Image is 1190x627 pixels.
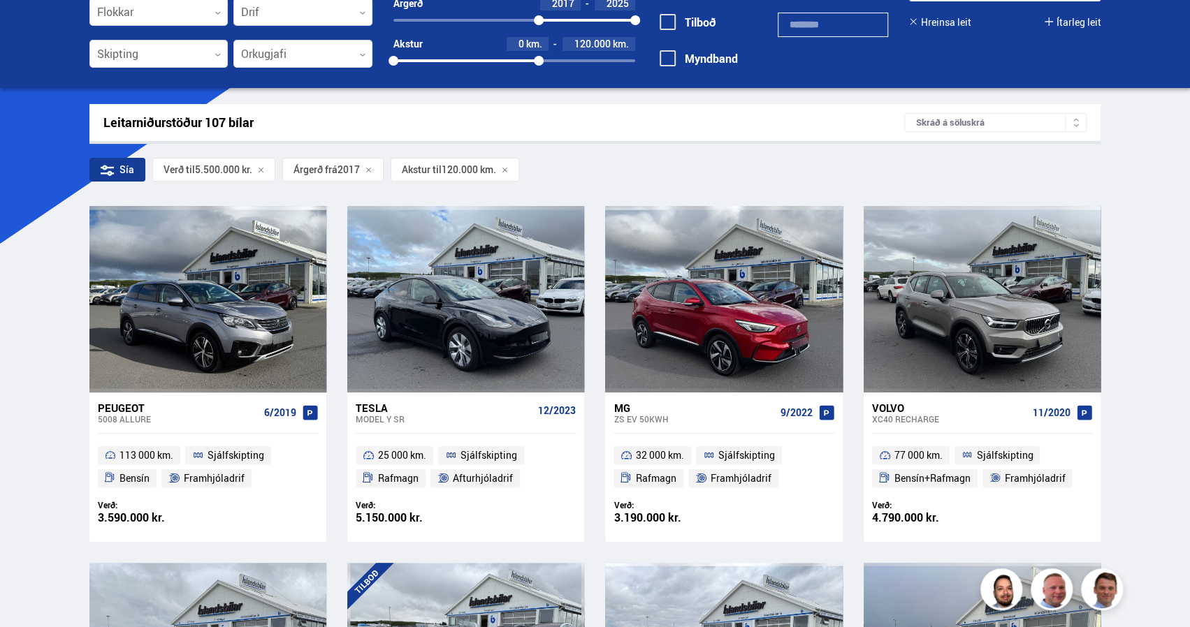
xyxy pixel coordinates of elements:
[904,113,1087,132] div: Skráð á söluskrá
[378,470,419,487] span: Rafmagn
[614,512,724,524] div: 3.190.000 kr.
[453,470,513,487] span: Afturhjóladrif
[98,401,259,414] div: Peugeot
[574,37,610,50] span: 120.000
[614,414,774,424] div: ZS EV 50KWH
[356,401,532,414] div: Tesla
[525,38,542,50] span: km.
[872,512,982,524] div: 4.790.000 kr.
[1004,470,1065,487] span: Framhjóladrif
[356,512,466,524] div: 5.150.000 kr.
[89,158,145,182] div: Sía
[89,392,326,542] a: Peugeot 5008 ALLURE 6/2019 113 000 km. Sjálfskipting Bensín Framhjóladrif Verð: 3.590.000 kr.
[781,407,813,418] span: 9/2022
[356,414,532,424] div: Model Y SR
[894,470,971,487] span: Bensín+Rafmagn
[614,401,774,414] div: MG
[976,447,1033,464] span: Sjálfskipting
[378,447,426,464] span: 25 000 km.
[393,38,423,50] div: Akstur
[538,405,576,416] span: 12/2023
[636,470,676,487] span: Rafmagn
[184,470,245,487] span: Framhjóladrif
[718,447,775,464] span: Sjálfskipting
[356,500,466,510] div: Verð:
[11,6,53,47] button: Open LiveChat chat widget
[605,392,842,542] a: MG ZS EV 50KWH 9/2022 32 000 km. Sjálfskipting Rafmagn Framhjóladrif Verð: 3.190.000 kr.
[636,447,684,464] span: 32 000 km.
[711,470,771,487] span: Framhjóladrif
[264,407,296,418] span: 6/2019
[864,392,1101,542] a: Volvo XC40 RECHARGE 11/2020 77 000 km. Sjálfskipting Bensín+Rafmagn Framhjóladrif Verð: 4.790.000...
[1033,407,1071,418] span: 11/2020
[460,447,517,464] span: Sjálfskipting
[518,37,523,50] span: 0
[894,447,943,464] span: 77 000 km.
[195,164,252,175] span: 5.500.000 kr.
[119,447,173,464] span: 113 000 km.
[347,392,584,542] a: Tesla Model Y SR 12/2023 25 000 km. Sjálfskipting Rafmagn Afturhjóladrif Verð: 5.150.000 kr.
[1033,570,1075,612] img: siFngHWaQ9KaOqBr.png
[1083,570,1125,612] img: FbJEzSuNWCJXmdc-.webp
[402,164,442,175] span: Akstur til
[293,164,338,175] span: Árgerð frá
[982,570,1024,612] img: nhp88E3Fdnt1Opn2.png
[909,17,971,28] button: Hreinsa leit
[442,164,496,175] span: 120.000 km.
[612,38,628,50] span: km.
[872,401,1027,414] div: Volvo
[119,470,150,487] span: Bensín
[208,447,264,464] span: Sjálfskipting
[872,500,982,510] div: Verð:
[614,500,724,510] div: Verð:
[98,512,208,524] div: 3.590.000 kr.
[98,414,259,424] div: 5008 ALLURE
[338,164,360,175] span: 2017
[660,52,737,65] label: Myndband
[98,500,208,510] div: Verð:
[164,164,195,175] span: Verð til
[872,414,1027,424] div: XC40 RECHARGE
[660,16,716,29] label: Tilboð
[1045,17,1101,28] button: Ítarleg leit
[103,115,905,130] div: Leitarniðurstöður 107 bílar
